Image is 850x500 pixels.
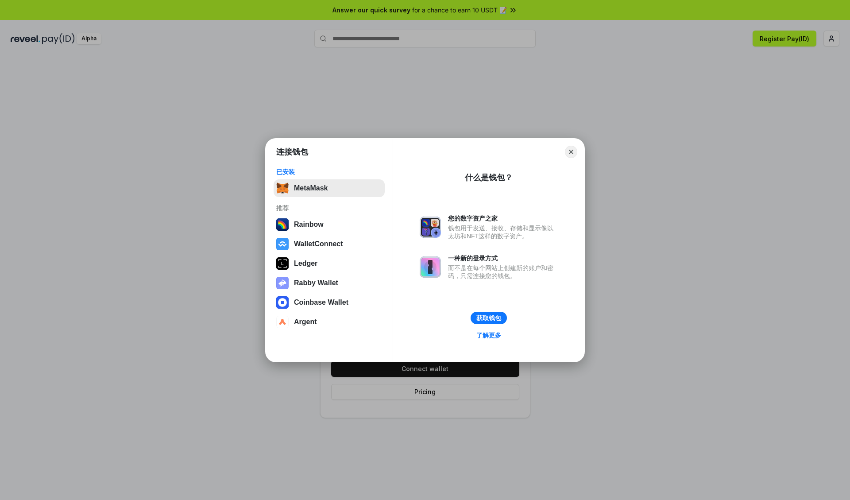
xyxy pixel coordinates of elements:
[276,296,289,309] img: svg+xml,%3Csvg%20width%3D%2228%22%20height%3D%2228%22%20viewBox%3D%220%200%2028%2028%22%20fill%3D...
[274,179,385,197] button: MetaMask
[274,294,385,311] button: Coinbase Wallet
[276,238,289,250] img: svg+xml,%3Csvg%20width%3D%2228%22%20height%3D%2228%22%20viewBox%3D%220%200%2028%2028%22%20fill%3D...
[294,260,317,267] div: Ledger
[565,146,577,158] button: Close
[448,214,558,222] div: 您的数字资产之家
[420,256,441,278] img: svg+xml,%3Csvg%20xmlns%3D%22http%3A%2F%2Fwww.w3.org%2F2000%2Fsvg%22%20fill%3D%22none%22%20viewBox...
[294,298,348,306] div: Coinbase Wallet
[276,147,308,157] h1: 连接钱包
[276,204,382,212] div: 推荐
[476,331,501,339] div: 了解更多
[448,254,558,262] div: 一种新的登录方式
[471,312,507,324] button: 获取钱包
[276,277,289,289] img: svg+xml,%3Csvg%20xmlns%3D%22http%3A%2F%2Fwww.w3.org%2F2000%2Fsvg%22%20fill%3D%22none%22%20viewBox...
[276,257,289,270] img: svg+xml,%3Csvg%20xmlns%3D%22http%3A%2F%2Fwww.w3.org%2F2000%2Fsvg%22%20width%3D%2228%22%20height%3...
[294,240,343,248] div: WalletConnect
[420,217,441,238] img: svg+xml,%3Csvg%20xmlns%3D%22http%3A%2F%2Fwww.w3.org%2F2000%2Fsvg%22%20fill%3D%22none%22%20viewBox...
[294,221,324,229] div: Rainbow
[274,274,385,292] button: Rabby Wallet
[294,279,338,287] div: Rabby Wallet
[274,255,385,272] button: Ledger
[274,216,385,233] button: Rainbow
[276,168,382,176] div: 已安装
[448,224,558,240] div: 钱包用于发送、接收、存储和显示像以太坊和NFT这样的数字资产。
[465,172,513,183] div: 什么是钱包？
[448,264,558,280] div: 而不是在每个网站上创建新的账户和密码，只需连接您的钱包。
[471,329,506,341] a: 了解更多
[276,182,289,194] img: svg+xml,%3Csvg%20fill%3D%22none%22%20height%3D%2233%22%20viewBox%3D%220%200%2035%2033%22%20width%...
[294,318,317,326] div: Argent
[476,314,501,322] div: 获取钱包
[274,313,385,331] button: Argent
[276,316,289,328] img: svg+xml,%3Csvg%20width%3D%2228%22%20height%3D%2228%22%20viewBox%3D%220%200%2028%2028%22%20fill%3D...
[294,184,328,192] div: MetaMask
[274,235,385,253] button: WalletConnect
[276,218,289,231] img: svg+xml,%3Csvg%20width%3D%22120%22%20height%3D%22120%22%20viewBox%3D%220%200%20120%20120%22%20fil...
